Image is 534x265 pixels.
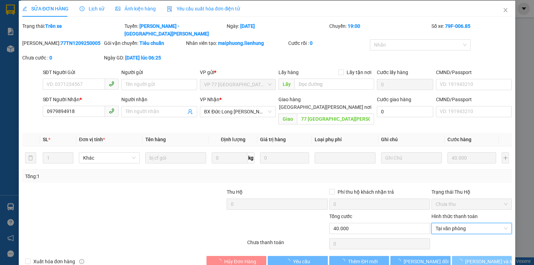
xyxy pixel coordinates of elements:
[83,153,136,163] span: Khác
[43,137,48,142] span: SL
[297,113,374,125] input: Dọc đường
[22,39,103,47] div: [PERSON_NAME]:
[431,214,478,219] label: Hình thức thanh toán
[260,152,309,163] input: 0
[167,6,240,11] span: Yêu cầu xuất hóa đơn điện tử
[115,6,156,11] span: Ảnh kiện hàng
[348,23,360,29] b: 19:00
[139,40,164,46] b: Tiêu chuẩn
[248,152,254,163] span: kg
[79,137,105,142] span: Đơn vị tính
[344,69,374,76] span: Lấy tận nơi
[115,6,120,11] span: picture
[246,239,328,251] div: Chưa thanh toán
[335,188,397,196] span: Phí thu hộ khách nhận trả
[200,97,219,102] span: VP Nhận
[377,97,411,102] label: Cước giao hàng
[22,6,27,11] span: edit
[278,113,297,125] span: Giao
[217,259,224,264] span: loading
[294,79,374,90] input: Dọc đường
[436,96,512,103] div: CMND/Passport
[43,96,119,103] div: SĐT Người Nhận
[458,259,465,264] span: loading
[288,39,369,47] div: Cước rồi :
[104,54,184,62] div: Ngày GD:
[125,55,161,61] b: [DATE] lúc 06:25
[45,23,62,29] b: Trên xe
[109,81,114,87] span: phone
[431,22,512,38] div: Số xe:
[496,1,515,20] button: Close
[381,152,442,163] input: Ghi Chú
[43,69,119,76] div: SĐT Người Gửi
[124,22,226,38] div: Tuyến:
[276,103,374,111] span: [GEOGRAPHIC_DATA][PERSON_NAME] nơi
[310,40,313,46] b: 0
[445,23,470,29] b: 79F-006.85
[204,106,272,117] span: BX Đức Long Gia Lai
[285,259,293,264] span: loading
[25,152,36,163] button: delete
[447,152,496,163] input: 0
[436,199,508,209] span: Chưa thu
[278,70,299,75] span: Lấy hàng
[204,79,272,90] span: VP 77 Thái Nguyên
[25,172,207,180] div: Tổng: 1
[377,79,433,90] input: Cước lấy hàng
[22,22,124,38] div: Trạng thái:
[80,6,104,11] span: Lịch sử
[121,69,197,76] div: Người gửi
[436,69,512,76] div: CMND/Passport
[121,96,197,103] div: Người nhận
[227,189,243,195] span: Thu Hộ
[145,137,166,142] span: Tên hàng
[124,23,209,37] b: [PERSON_NAME] - [GEOGRAPHIC_DATA][PERSON_NAME]
[186,39,287,47] div: Nhân viên tạo:
[396,259,404,264] span: loading
[60,40,100,46] b: 77TN1209250005
[436,223,508,234] span: Tại văn phòng
[431,188,512,196] div: Trạng thái Thu Hộ
[377,70,408,75] label: Cước lấy hàng
[200,69,276,76] div: VP gửi
[22,54,103,62] div: Chưa cước :
[22,6,68,11] span: SỬA ĐƠN HÀNG
[329,22,431,38] div: Chuyến:
[312,133,378,146] th: Loại phụ phí
[109,108,114,114] span: phone
[378,133,445,146] th: Ghi chú
[80,6,84,11] span: clock-circle
[278,97,301,102] span: Giao hàng
[104,39,184,47] div: Gói vận chuyển:
[447,137,471,142] span: Cước hàng
[226,22,328,38] div: Ngày:
[221,137,245,142] span: Định lượng
[340,259,348,264] span: loading
[145,152,206,163] input: VD: Bàn, Ghế
[503,7,508,13] span: close
[49,55,52,61] b: 0
[240,23,255,29] b: [DATE]
[260,137,286,142] span: Giá trị hàng
[502,152,509,163] button: plus
[278,79,294,90] span: Lấy
[377,106,433,117] input: Cước giao hàng
[187,109,193,114] span: user-add
[218,40,264,46] b: maiphuong.lienhung
[79,259,84,264] span: info-circle
[329,214,352,219] span: Tổng cước
[167,6,172,12] img: icon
